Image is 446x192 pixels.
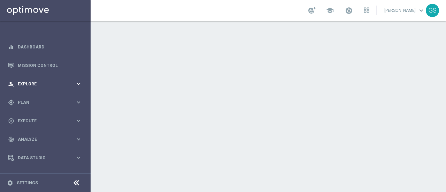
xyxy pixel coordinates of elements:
[75,154,82,161] i: keyboard_arrow_right
[8,81,75,87] div: Explore
[8,137,82,142] button: track_changes Analyze keyboard_arrow_right
[8,56,82,75] div: Mission Control
[8,63,82,68] button: Mission Control
[8,118,75,124] div: Execute
[18,56,82,75] a: Mission Control
[18,119,75,123] span: Execute
[18,38,82,56] a: Dashboard
[8,44,14,50] i: equalizer
[17,181,38,185] a: Settings
[8,38,82,56] div: Dashboard
[8,81,82,87] button: person_search Explore keyboard_arrow_right
[8,118,14,124] i: play_circle_outline
[8,118,82,124] button: play_circle_outline Execute keyboard_arrow_right
[8,167,82,185] div: Optibot
[18,100,75,105] span: Plan
[18,82,75,86] span: Explore
[18,167,73,185] a: Optibot
[8,81,14,87] i: person_search
[8,155,75,161] div: Data Studio
[8,100,82,105] button: gps_fixed Plan keyboard_arrow_right
[426,4,439,17] div: GS
[326,7,334,14] span: school
[8,155,82,161] button: Data Studio keyboard_arrow_right
[75,80,82,87] i: keyboard_arrow_right
[8,136,75,143] div: Analyze
[75,136,82,143] i: keyboard_arrow_right
[8,99,14,106] i: gps_fixed
[7,180,13,186] i: settings
[18,156,75,160] span: Data Studio
[8,173,14,179] i: lightbulb
[18,137,75,141] span: Analyze
[384,5,426,16] a: [PERSON_NAME]keyboard_arrow_down
[8,136,14,143] i: track_changes
[8,44,82,50] button: equalizer Dashboard
[8,99,75,106] div: Plan
[417,7,425,14] span: keyboard_arrow_down
[75,99,82,106] i: keyboard_arrow_right
[75,117,82,124] i: keyboard_arrow_right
